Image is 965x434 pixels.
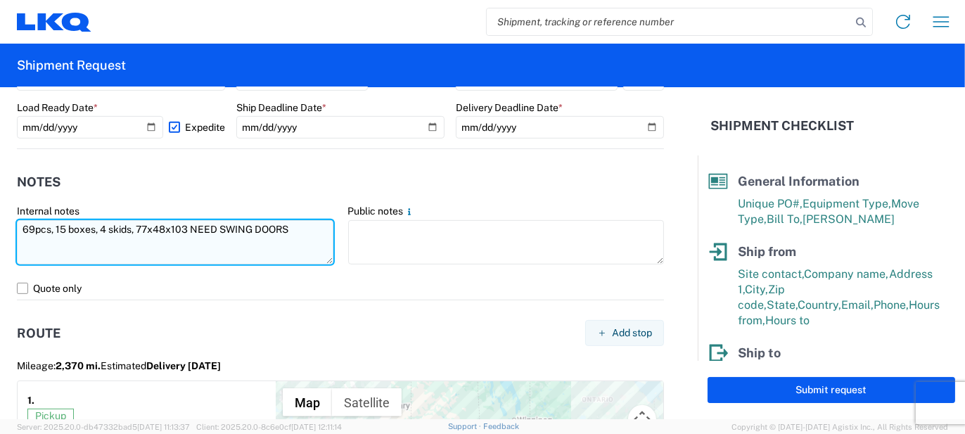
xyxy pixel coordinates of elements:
[612,326,652,340] span: Add stop
[17,175,60,189] h2: Notes
[169,116,225,139] label: Expedite
[803,212,895,226] span: [PERSON_NAME]
[738,267,804,281] span: Site contact,
[628,405,656,433] button: Map camera controls
[56,360,101,371] span: 2,370 mi.
[803,197,891,210] span: Equipment Type,
[348,205,415,217] label: Public notes
[765,314,810,327] span: Hours to
[17,101,98,114] label: Load Ready Date
[17,277,664,300] label: Quote only
[585,320,664,346] button: Add stop
[487,8,851,35] input: Shipment, tracking or reference number
[738,174,859,189] span: General Information
[291,423,342,431] span: [DATE] 12:11:14
[17,205,79,217] label: Internal notes
[874,298,909,312] span: Phone,
[332,388,402,416] button: Show satellite imagery
[738,197,803,210] span: Unique PO#,
[236,101,326,114] label: Ship Deadline Date
[17,57,126,74] h2: Shipment Request
[27,391,34,409] strong: 1.
[196,423,342,431] span: Client: 2025.20.0-8c6e0cf
[101,360,221,371] span: Estimated
[798,298,841,312] span: Country,
[17,326,60,340] h2: Route
[738,244,796,259] span: Ship from
[483,422,519,430] a: Feedback
[708,377,955,403] button: Submit request
[448,422,483,430] a: Support
[456,101,563,114] label: Delivery Deadline Date
[767,298,798,312] span: State,
[27,409,74,423] span: Pickup
[767,212,803,226] span: Bill To,
[17,360,101,371] span: Mileage:
[804,267,889,281] span: Company name,
[283,388,332,416] button: Show street map
[731,421,948,433] span: Copyright © [DATE]-[DATE] Agistix Inc., All Rights Reserved
[146,360,221,371] span: Delivery [DATE]
[841,298,874,312] span: Email,
[745,283,768,296] span: City,
[738,345,781,360] span: Ship to
[137,423,190,431] span: [DATE] 11:13:37
[710,117,854,134] h2: Shipment Checklist
[17,423,190,431] span: Server: 2025.20.0-db47332bad5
